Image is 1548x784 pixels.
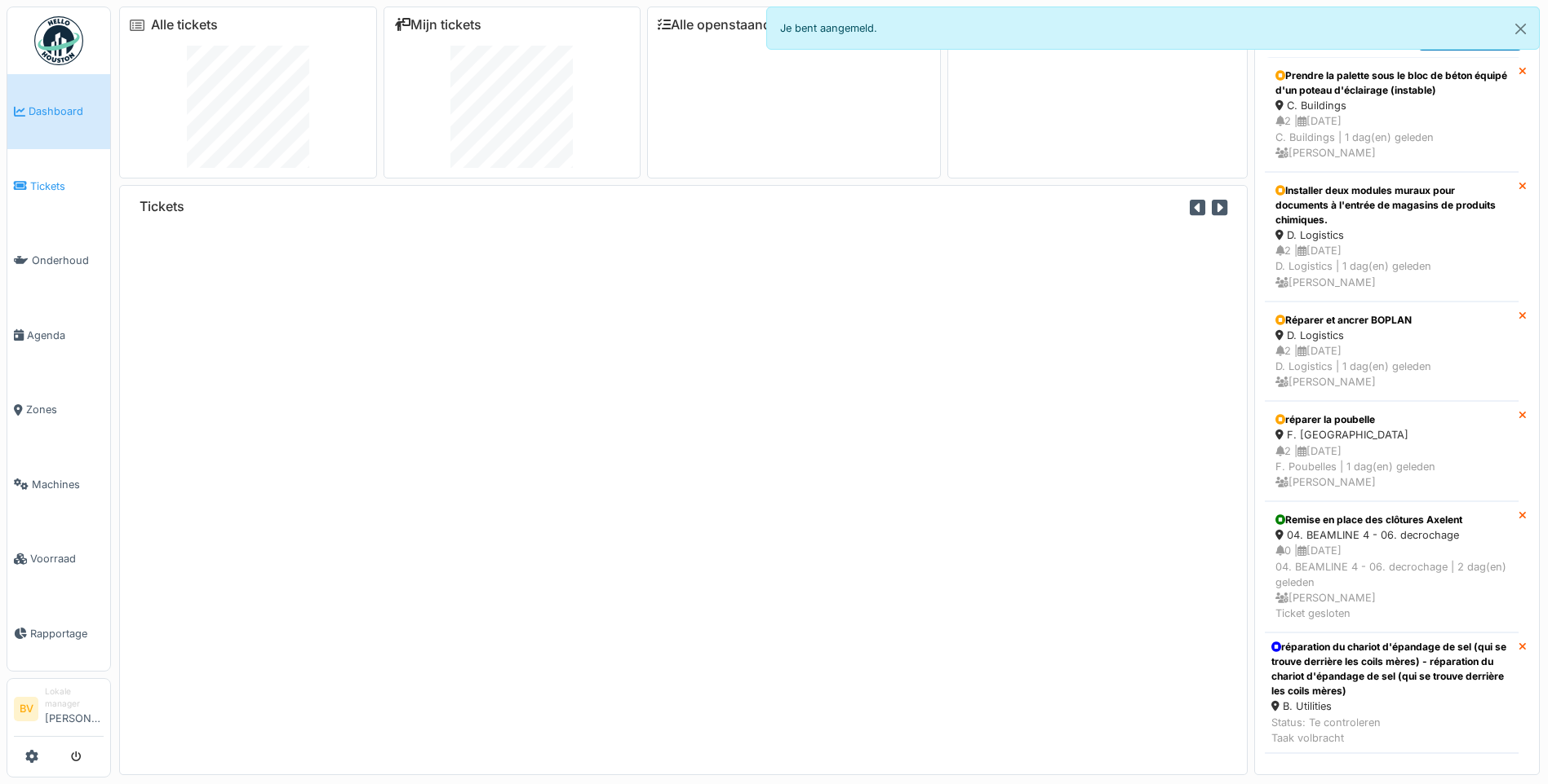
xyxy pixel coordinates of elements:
[26,402,104,417] span: Zones
[1275,68,1508,98] div: Prendre la palette sous le bloc de béton équipé d'un poteau d'éclairage (instable)
[658,17,816,33] a: Alle openstaande taken
[7,223,110,298] a: Onderhoud
[32,477,104,492] span: Machines
[14,697,38,721] li: BV
[1265,172,1519,302] a: Installer deux modules muraux pour documents à l'entrée de magasins de produits chimiques. D. Log...
[766,7,1541,50] div: Je bent aangemeld.
[1275,412,1508,427] div: réparer la poubelle
[140,199,184,214] h6: Tickets
[7,74,110,149] a: Dashboard
[14,685,104,737] a: BV Lokale manager[PERSON_NAME]
[7,522,110,597] a: Voorraad
[394,17,481,33] a: Mijn tickets
[1275,543,1508,621] div: 0 | [DATE] 04. BEAMLINE 4 - 06. decrochage | 2 dag(en) geleden [PERSON_NAME] Ticket gesloten
[1275,313,1508,328] div: Réparer et ancrer BOPLAN
[27,328,104,343] span: Agenda
[30,551,104,566] span: Voorraad
[7,298,110,373] a: Agenda
[7,149,110,224] a: Tickets
[1265,632,1519,753] a: réparation du chariot d'épandage de sel (qui se trouve derrière les coils mères) - réparation du ...
[1275,183,1508,227] div: Installer deux modules muraux pour documents à l'entrée de magasins de produits chimiques.
[1271,698,1512,714] div: B. Utilities
[45,685,104,733] li: [PERSON_NAME]
[1265,302,1519,402] a: Réparer et ancrer BOPLAN D. Logistics 2 |[DATE]D. Logistics | 1 dag(en) geleden [PERSON_NAME]
[1271,640,1512,698] div: réparation du chariot d'épandage de sel (qui se trouve derrière les coils mères) - réparation du ...
[32,253,104,268] span: Onderhoud
[1275,243,1508,290] div: 2 | [DATE] D. Logistics | 1 dag(en) geleden [PERSON_NAME]
[1275,227,1508,243] div: D. Logistics
[1271,715,1512,746] div: Status: Te controleren Taak volbracht
[45,685,104,711] div: Lokale manager
[1275,328,1508,343] div: D. Logistics
[30,178,104,194] span: Tickets
[1265,501,1519,632] a: Remise en place des clôtures Axelent 04. BEAMLINE 4 - 06. decrochage 0 |[DATE]04. BEAMLINE 4 - 06...
[1275,113,1508,161] div: 2 | [DATE] C. Buildings | 1 dag(en) geleden [PERSON_NAME]
[34,16,83,65] img: Badge_color-CXgf-gQk.svg
[151,17,218,33] a: Alle tickets
[1265,401,1519,501] a: réparer la poubelle F. [GEOGRAPHIC_DATA] 2 |[DATE]F. Poubelles | 1 dag(en) geleden [PERSON_NAME]
[7,447,110,522] a: Machines
[7,372,110,447] a: Zones
[1275,527,1508,543] div: 04. BEAMLINE 4 - 06. decrochage
[1502,7,1539,51] button: Close
[1275,98,1508,113] div: C. Buildings
[7,597,110,672] a: Rapportage
[1275,513,1508,527] div: Remise en place des clôtures Axelent
[1265,57,1519,172] a: Prendre la palette sous le bloc de béton équipé d'un poteau d'éclairage (instable) C. Buildings 2...
[30,626,104,641] span: Rapportage
[1275,443,1508,491] div: 2 | [DATE] F. Poubelles | 1 dag(en) geleden [PERSON_NAME]
[1275,343,1508,390] div: 2 | [DATE] D. Logistics | 1 dag(en) geleden [PERSON_NAME]
[1275,427,1508,443] div: F. [GEOGRAPHIC_DATA]
[29,104,104,119] span: Dashboard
